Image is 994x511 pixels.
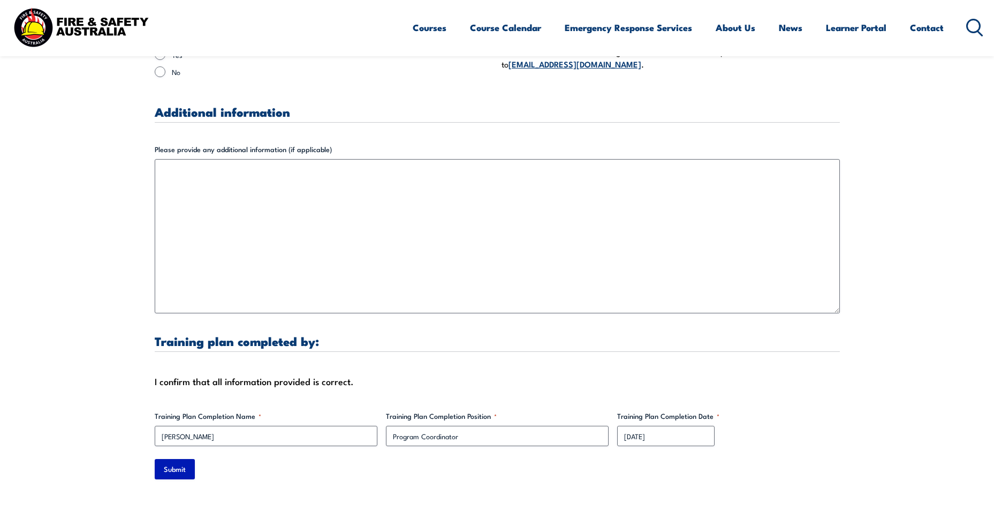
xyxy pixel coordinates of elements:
label: Training Plan Completion Name [155,411,377,422]
label: Training Plan Completion Date [617,411,840,422]
h3: Additional information [155,106,840,118]
label: No [172,66,493,77]
a: Contact [910,13,944,42]
a: News [779,13,802,42]
a: Courses [413,13,446,42]
label: Please provide any additional information (if applicable) [155,144,840,155]
h3: Training plan completed by: [155,335,840,347]
p: Download the Pre-attendance register . Once completed, email it to . [502,46,840,71]
label: Training Plan Completion Position [386,411,609,422]
a: CLICK HERE [636,46,680,57]
input: Submit [155,459,195,479]
div: I confirm that all information provided is correct. [155,373,840,389]
a: Learner Portal [826,13,886,42]
a: [EMAIL_ADDRESS][DOMAIN_NAME] [509,58,641,70]
input: dd/mm/yyyy [617,426,715,446]
a: About Us [716,13,755,42]
a: Course Calendar [470,13,541,42]
a: Emergency Response Services [565,13,692,42]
